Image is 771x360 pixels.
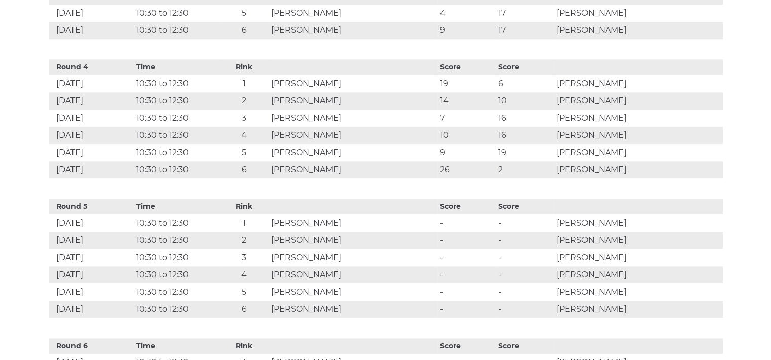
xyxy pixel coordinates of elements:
[49,59,134,75] th: Round 4
[554,75,722,92] td: [PERSON_NAME]
[437,214,496,232] td: -
[496,161,554,178] td: 2
[437,249,496,266] td: -
[134,338,219,354] th: Time
[219,161,269,178] td: 6
[437,232,496,249] td: -
[219,214,269,232] td: 1
[554,110,722,127] td: [PERSON_NAME]
[49,232,134,249] td: [DATE]
[269,127,437,144] td: [PERSON_NAME]
[219,5,269,22] td: 5
[134,249,219,266] td: 10:30 to 12:30
[219,127,269,144] td: 4
[134,144,219,161] td: 10:30 to 12:30
[219,22,269,39] td: 6
[554,127,722,144] td: [PERSON_NAME]
[496,92,554,110] td: 10
[496,199,554,214] th: Score
[496,214,554,232] td: -
[219,266,269,283] td: 4
[437,59,496,75] th: Score
[49,249,134,266] td: [DATE]
[496,127,554,144] td: 16
[554,283,722,301] td: [PERSON_NAME]
[269,161,437,178] td: [PERSON_NAME]
[134,22,219,39] td: 10:30 to 12:30
[219,199,269,214] th: Rink
[49,266,134,283] td: [DATE]
[49,75,134,92] td: [DATE]
[49,127,134,144] td: [DATE]
[269,214,437,232] td: [PERSON_NAME]
[496,266,554,283] td: -
[134,59,219,75] th: Time
[554,5,722,22] td: [PERSON_NAME]
[496,301,554,318] td: -
[437,161,496,178] td: 26
[496,283,554,301] td: -
[554,161,722,178] td: [PERSON_NAME]
[269,301,437,318] td: [PERSON_NAME]
[134,301,219,318] td: 10:30 to 12:30
[496,22,554,39] td: 17
[49,161,134,178] td: [DATE]
[134,266,219,283] td: 10:30 to 12:30
[219,249,269,266] td: 3
[269,249,437,266] td: [PERSON_NAME]
[496,144,554,161] td: 19
[496,5,554,22] td: 17
[554,92,722,110] td: [PERSON_NAME]
[437,283,496,301] td: -
[49,22,134,39] td: [DATE]
[269,283,437,301] td: [PERSON_NAME]
[49,199,134,214] th: Round 5
[134,75,219,92] td: 10:30 to 12:30
[134,161,219,178] td: 10:30 to 12:30
[219,338,269,354] th: Rink
[554,214,722,232] td: [PERSON_NAME]
[49,214,134,232] td: [DATE]
[134,92,219,110] td: 10:30 to 12:30
[219,92,269,110] td: 2
[49,110,134,127] td: [DATE]
[437,22,496,39] td: 9
[554,301,722,318] td: [PERSON_NAME]
[49,5,134,22] td: [DATE]
[269,22,437,39] td: [PERSON_NAME]
[219,301,269,318] td: 6
[219,59,269,75] th: Rink
[496,338,554,354] th: Score
[496,59,554,75] th: Score
[49,283,134,301] td: [DATE]
[437,266,496,283] td: -
[437,75,496,92] td: 19
[269,92,437,110] td: [PERSON_NAME]
[437,5,496,22] td: 4
[269,75,437,92] td: [PERSON_NAME]
[134,110,219,127] td: 10:30 to 12:30
[49,144,134,161] td: [DATE]
[554,232,722,249] td: [PERSON_NAME]
[437,127,496,144] td: 10
[437,110,496,127] td: 7
[437,338,496,354] th: Score
[219,144,269,161] td: 5
[437,92,496,110] td: 14
[496,249,554,266] td: -
[269,110,437,127] td: [PERSON_NAME]
[134,199,219,214] th: Time
[554,249,722,266] td: [PERSON_NAME]
[49,338,134,354] th: Round 6
[437,301,496,318] td: -
[437,199,496,214] th: Score
[134,127,219,144] td: 10:30 to 12:30
[219,283,269,301] td: 5
[219,110,269,127] td: 3
[134,283,219,301] td: 10:30 to 12:30
[269,232,437,249] td: [PERSON_NAME]
[219,232,269,249] td: 2
[554,22,722,39] td: [PERSON_NAME]
[554,144,722,161] td: [PERSON_NAME]
[219,75,269,92] td: 1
